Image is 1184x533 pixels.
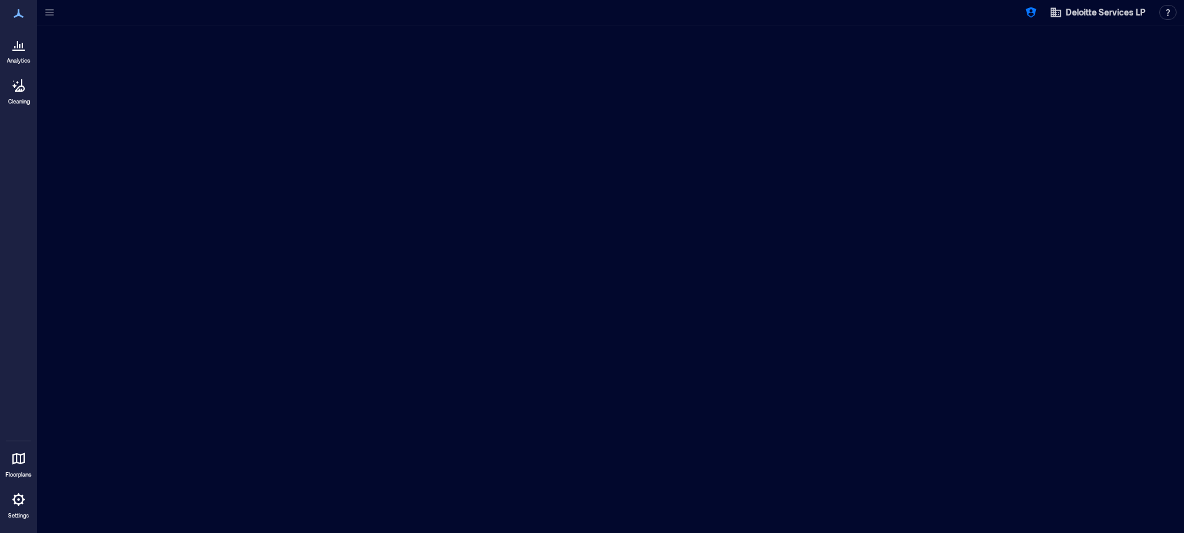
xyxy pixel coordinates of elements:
[1066,6,1146,19] span: Deloitte Services LP
[8,98,30,105] p: Cleaning
[7,57,30,64] p: Analytics
[8,512,29,519] p: Settings
[6,471,32,478] p: Floorplans
[1046,2,1149,22] button: Deloitte Services LP
[4,485,33,523] a: Settings
[3,71,34,109] a: Cleaning
[3,30,34,68] a: Analytics
[2,444,35,482] a: Floorplans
